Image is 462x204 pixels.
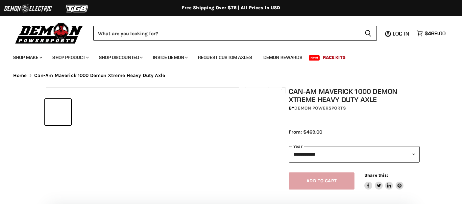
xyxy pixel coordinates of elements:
div: by [289,105,420,112]
a: Log in [390,31,413,37]
select: year [289,146,420,162]
h1: Can-Am Maverick 1000 Demon Xtreme Heavy Duty Axle [289,87,420,104]
button: IMAGE thumbnail [213,99,239,125]
a: Home [13,73,27,78]
button: IMAGE thumbnail [45,99,71,125]
button: IMAGE thumbnail [157,99,183,125]
span: New! [309,55,320,61]
form: Product [93,26,377,41]
span: Share this: [364,173,388,178]
input: Search [93,26,359,41]
a: Inside Demon [148,51,192,64]
a: Race Kits [318,51,351,64]
button: IMAGE thumbnail [73,99,99,125]
button: IMAGE thumbnail [185,99,211,125]
img: Demon Electric Logo 2 [3,2,53,15]
a: Shop Product [47,51,93,64]
button: IMAGE thumbnail [129,99,155,125]
aside: Share this: [364,172,403,190]
span: Click to expand [242,83,279,88]
span: From: $469.00 [289,129,322,135]
img: TGB Logo 2 [53,2,102,15]
span: $469.00 [425,30,446,37]
img: Demon Powersports [13,21,85,45]
ul: Main menu [8,48,444,64]
button: IMAGE thumbnail [101,99,127,125]
a: Demon Rewards [258,51,307,64]
button: Search [359,26,377,41]
span: Can-Am Maverick 1000 Demon Xtreme Heavy Duty Axle [34,73,165,78]
a: Request Custom Axles [193,51,257,64]
a: Demon Powersports [294,105,346,111]
a: $469.00 [413,29,449,38]
span: Log in [393,30,409,37]
a: Shop Discounted [94,51,147,64]
a: Shop Make [8,51,46,64]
